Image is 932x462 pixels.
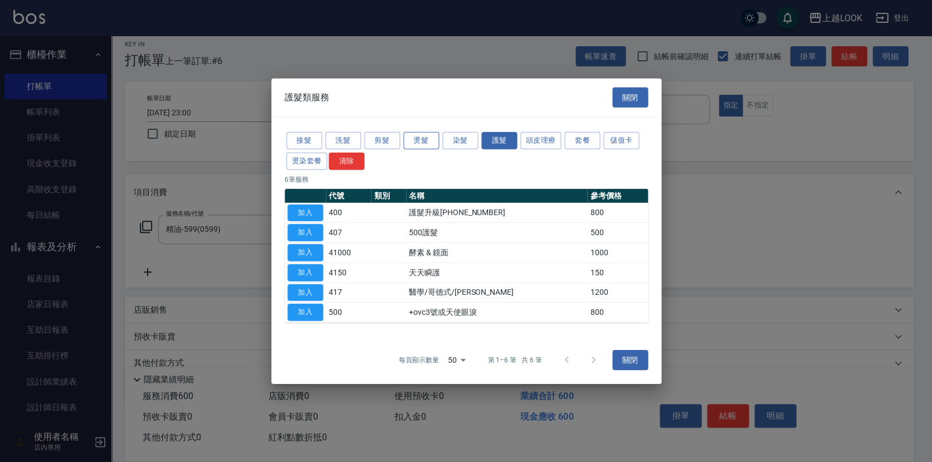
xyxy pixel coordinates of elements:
th: 名稱 [406,188,588,203]
button: 加入 [287,264,323,281]
td: 800 [587,302,647,322]
button: 加入 [287,304,323,321]
p: 每頁顯示數量 [398,355,438,365]
button: 加入 [287,244,323,261]
td: 41000 [326,242,372,262]
button: 關閉 [612,350,648,371]
button: 染髮 [442,132,478,149]
button: 頭皮理療 [520,132,562,149]
button: 加入 [287,204,323,221]
td: 護髮升級[PHONE_NUMBER] [406,203,588,223]
button: 加入 [287,284,323,301]
button: 護髮 [481,132,517,149]
button: 燙髮 [403,132,439,149]
div: 50 [443,345,470,375]
p: 6 筆服務 [285,174,648,184]
td: 417 [326,283,372,303]
td: 酵素 & 鏡面 [406,242,588,262]
button: 清除 [329,152,364,169]
td: 500 [587,222,647,242]
th: 類別 [371,188,406,203]
td: 1200 [587,283,647,303]
td: 天天瞬護 [406,262,588,283]
button: 套餐 [564,132,600,149]
td: 4150 [326,262,372,283]
th: 參考價格 [587,188,647,203]
th: 代號 [326,188,372,203]
td: +ovc3號或天使眼淚 [406,302,588,322]
button: 關閉 [612,87,648,108]
button: 加入 [287,224,323,241]
td: 1000 [587,242,647,262]
td: 800 [587,203,647,223]
td: 400 [326,203,372,223]
button: 洗髮 [325,132,361,149]
span: 護髮類服務 [285,91,329,103]
td: 407 [326,222,372,242]
button: 接髮 [286,132,322,149]
td: 500 [326,302,372,322]
td: 醫學/哥德式/[PERSON_NAME] [406,283,588,303]
p: 第 1–6 筆 共 6 筆 [487,355,541,365]
td: 150 [587,262,647,283]
button: 儲值卡 [603,132,639,149]
td: 500護髮 [406,222,588,242]
button: 剪髮 [364,132,400,149]
button: 燙染套餐 [286,152,328,169]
